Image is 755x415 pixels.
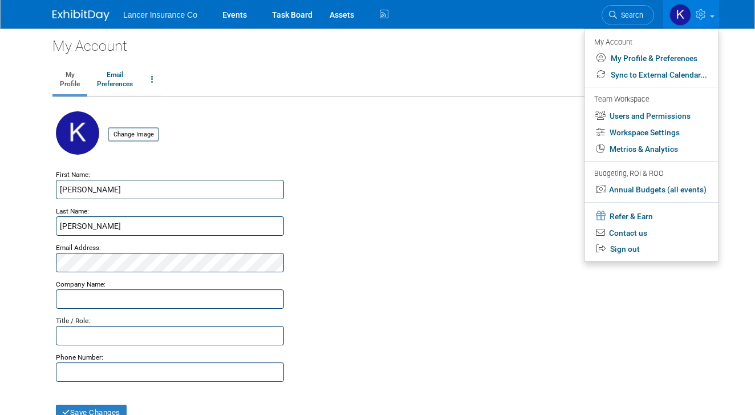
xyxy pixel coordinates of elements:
[584,50,719,67] a: My Profile & Preferences
[52,29,703,56] div: My Account
[52,10,109,21] img: ExhibitDay
[584,225,719,241] a: Contact us
[594,35,707,49] div: My Account
[584,108,719,124] a: Users and Permissions
[669,4,691,26] img: Kimberly Ochs
[90,66,140,94] a: EmailPreferences
[584,207,719,225] a: Refer & Earn
[56,244,101,252] small: Email Address:
[584,124,719,141] a: Workspace Settings
[584,241,719,257] a: Sign out
[56,353,103,361] small: Phone Number:
[56,171,90,179] small: First Name:
[584,67,719,83] a: Sync to External Calendar...
[594,94,707,106] div: Team Workspace
[594,168,707,180] div: Budgeting, ROI & ROO
[56,317,90,325] small: Title / Role:
[602,5,654,25] a: Search
[52,66,87,94] a: MyProfile
[123,10,197,19] span: Lancer Insurance Co
[584,141,719,158] a: Metrics & Analytics
[56,207,89,215] small: Last Name:
[584,182,719,198] a: Annual Budgets (all events)
[617,11,643,19] span: Search
[56,111,99,155] img: K.jpg
[56,280,105,288] small: Company Name:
